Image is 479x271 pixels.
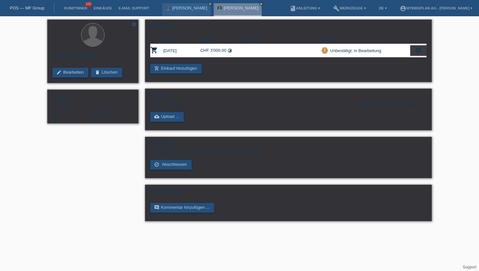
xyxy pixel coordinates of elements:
p: Der Einkauf ist noch offen und muss abgeschlossen werden. [150,150,427,155]
a: editBearbeiten [52,68,88,78]
h2: Dateien [150,92,427,102]
h2: Kommentare [150,188,427,198]
div: Männlich [52,93,93,103]
i: close [260,2,263,6]
a: [PERSON_NAME] [224,6,259,10]
th: Betrag [200,36,238,44]
i: info_outline [357,102,363,107]
td: [DATE] [163,44,200,57]
i: cloud_upload [154,114,159,119]
i: star_border [131,21,137,27]
h2: Einkäufe [150,23,427,33]
span: 100 [85,2,93,7]
a: deleteLöschen [91,68,122,78]
a: check_circle_outline Abschliessen [150,160,192,170]
a: bookAnleitung ▾ [286,6,323,10]
a: POS — MF Group [10,6,44,10]
h2: Workflow [150,140,427,150]
i: POSP00026985 [150,46,158,54]
a: Support [463,265,476,269]
i: build [333,5,340,12]
a: cloud_uploadUpload ... [150,112,184,122]
a: Kund*innen [61,6,90,10]
a: add_shopping_cartEinkauf hinzufügen [150,64,202,74]
div: Unbestätigt, in Bearbeitung [328,47,381,54]
a: E-Mail Support [115,6,152,10]
i: add_shopping_cart [154,66,159,71]
i: account_circle [400,5,406,12]
span: Schweiz [52,113,59,118]
i: edit [56,70,62,75]
i: comment [154,205,159,210]
a: account_circleMybikeplan AG - [PERSON_NAME] ▾ [397,6,476,10]
a: commentKommentar hinzufügen ... [150,203,214,213]
th: Kommentar [237,36,321,44]
i: Fixe Raten (36 Raten) [227,48,232,53]
div: Noch keine Dateien [150,102,349,107]
a: star_border [131,21,137,28]
span: Sprache [93,109,106,113]
span: Geschlecht [52,94,70,98]
div: Keine Dokumente notwendig [357,102,427,107]
a: [PERSON_NAME] [172,6,207,10]
a: Einkäufe [90,6,115,10]
a: DE ▾ [376,6,390,10]
span: Nationalität [52,109,70,113]
span: Deutsch [93,113,109,118]
i: book [290,5,296,12]
i: delete [95,70,100,75]
a: close [259,2,264,6]
th: Status [321,36,410,44]
i: priority_high [323,48,327,52]
a: buildWerkzeuge ▾ [330,6,369,10]
span: Abschliessen [162,162,187,167]
td: CHF 3'000.00 [200,44,238,57]
i: settings [415,47,422,54]
th: Datum [163,36,200,44]
i: close [209,2,212,6]
i: check_circle_outline [154,162,159,167]
h2: [PERSON_NAME] [52,53,133,63]
a: close [208,2,212,6]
